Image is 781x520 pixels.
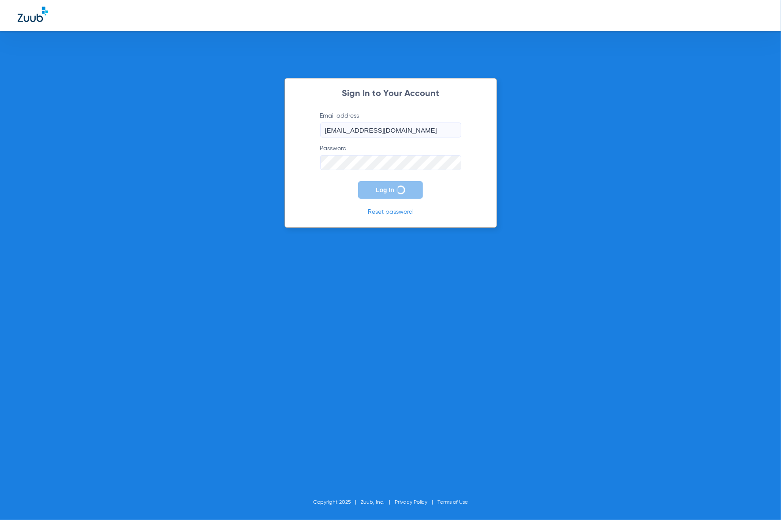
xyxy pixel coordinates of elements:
a: Terms of Use [437,500,468,505]
label: Email address [320,111,461,137]
li: Copyright 2025 [313,498,361,507]
span: Log In [376,186,394,193]
iframe: Chat Widget [737,478,781,520]
input: PasswordOpen Keeper Popup [320,155,461,170]
a: Privacy Policy [395,500,427,505]
a: Reset password [368,209,413,215]
label: Password [320,144,461,170]
img: Zuub Logo [18,7,48,22]
li: Zuub, Inc. [361,498,395,507]
button: Log In [358,181,423,199]
h2: Sign In to Your Account [307,89,475,98]
input: Email addressOpen Keeper Popup [320,123,461,137]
